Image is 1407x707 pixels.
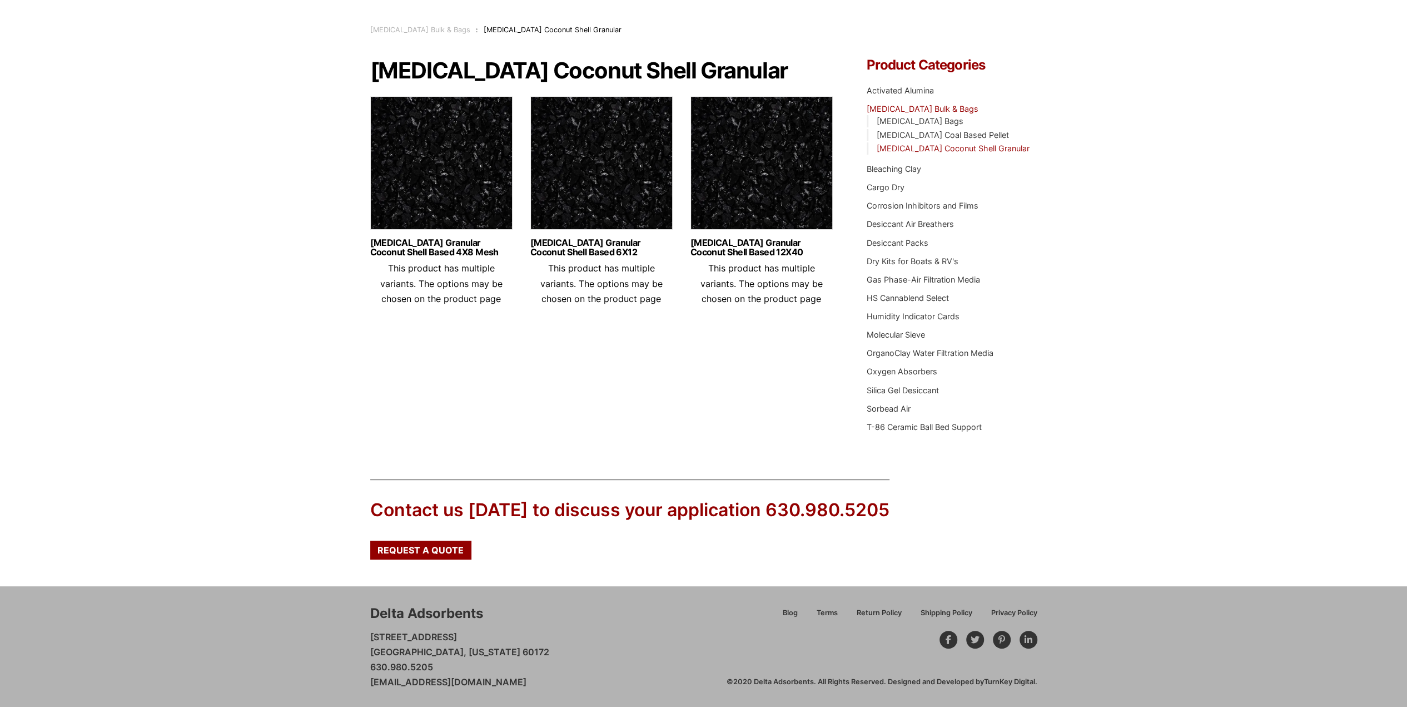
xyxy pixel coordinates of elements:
span: This product has multiple variants. The options may be chosen on the product page [700,263,823,304]
a: [MEDICAL_DATA] Granular Coconut Shell Based 4X8 Mesh [370,238,513,257]
span: This product has multiple variants. The options may be chosen on the product page [540,263,663,304]
span: Shipping Policy [921,610,972,617]
span: Return Policy [857,610,902,617]
span: Terms [817,610,838,617]
span: [MEDICAL_DATA] Coconut Shell Granular [484,26,622,34]
a: Dry Kits for Boats & RV's [867,256,958,266]
h4: Product Categories [867,58,1037,72]
div: ©2020 Delta Adsorbents. All Rights Reserved. Designed and Developed by . [727,677,1037,687]
img: Activated Carbon Mesh Granular [370,96,513,235]
a: Corrosion Inhibitors and Films [867,201,978,210]
a: Silica Gel Desiccant [867,385,939,395]
a: Desiccant Packs [867,238,928,248]
a: Terms [807,607,847,626]
a: Return Policy [847,607,911,626]
a: Desiccant Air Breathers [867,219,954,229]
a: Sorbead Air [867,404,911,413]
a: [MEDICAL_DATA] Granular Coconut Shell Based 12X40 [690,238,833,257]
span: Privacy Policy [991,610,1037,617]
div: Contact us [DATE] to discuss your application 630.980.5205 [370,498,889,523]
p: [STREET_ADDRESS] [GEOGRAPHIC_DATA], [US_STATE] 60172 630.980.5205 [370,630,549,690]
a: Bleaching Clay [867,164,921,174]
a: Request a Quote [370,541,471,560]
a: [MEDICAL_DATA] Granular Coconut Shell Based 6X12 [530,238,673,257]
span: Blog [783,610,798,617]
a: [MEDICAL_DATA] Coal Based Pellet [876,130,1008,140]
a: Humidity Indicator Cards [867,312,959,321]
h1: [MEDICAL_DATA] Coconut Shell Granular [370,58,834,83]
img: Activated Carbon Mesh Granular [530,96,673,235]
span: This product has multiple variants. The options may be chosen on the product page [380,263,503,304]
a: Privacy Policy [982,607,1037,626]
a: [EMAIL_ADDRESS][DOMAIN_NAME] [370,676,526,688]
a: [MEDICAL_DATA] Bags [876,116,963,126]
a: Blog [773,607,807,626]
span: Request a Quote [377,546,464,555]
a: Activated Alumina [867,86,934,95]
a: Oxygen Absorbers [867,367,937,376]
a: Shipping Policy [911,607,982,626]
a: TurnKey Digital [984,678,1035,686]
a: [MEDICAL_DATA] Bulk & Bags [867,104,978,113]
a: HS Cannablend Select [867,293,949,303]
a: T-86 Ceramic Ball Bed Support [867,422,982,432]
a: Gas Phase-Air Filtration Media [867,275,980,284]
a: OrganoClay Water Filtration Media [867,348,993,358]
div: Delta Adsorbents [370,604,483,623]
a: Cargo Dry [867,182,904,192]
a: [MEDICAL_DATA] Bulk & Bags [370,26,470,34]
span: : [476,26,478,34]
img: Activated Carbon Mesh Granular [690,96,833,235]
a: [MEDICAL_DATA] Coconut Shell Granular [876,144,1029,153]
a: Molecular Sieve [867,330,925,339]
